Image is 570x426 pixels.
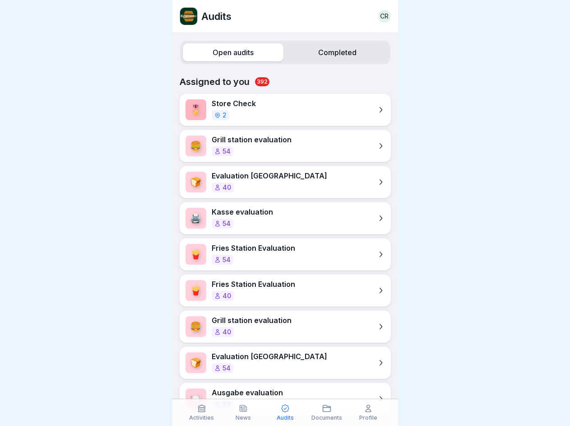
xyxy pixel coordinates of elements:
[212,352,327,361] p: Evaluation [GEOGRAPHIC_DATA]
[311,415,342,421] p: Documents
[180,274,391,307] a: 🍟Fries Station Evaluation40
[212,316,292,325] p: Grill station evaluation
[180,346,391,379] a: 🍞Evaluation [GEOGRAPHIC_DATA]54
[212,136,292,144] p: Grill station evaluation
[222,365,231,371] p: 54
[222,148,231,154] p: 54
[378,10,391,23] a: CR
[180,166,391,198] a: 🍞Evaluation [GEOGRAPHIC_DATA]40
[180,76,391,87] p: Assigned to you
[185,352,206,373] div: 🍞
[180,383,391,415] a: 🍽️Ausgabe evaluation54
[185,99,206,120] div: 🎖️
[212,280,295,289] p: Fries Station Evaluation
[359,415,377,421] p: Profile
[222,257,231,263] p: 54
[212,389,283,397] p: Ausgabe evaluation
[277,415,294,421] p: Audits
[185,172,206,192] div: 🍞
[212,244,295,253] p: Fries Station Evaluation
[183,43,283,61] label: Open audits
[212,208,273,216] p: Kasse evaluation
[185,280,206,301] div: 🍟
[180,202,391,234] a: 🖨️Kasse evaluation54
[180,94,391,126] a: 🎖️Store Check2
[287,43,388,61] label: Completed
[212,99,256,108] p: Store Check
[185,136,206,156] div: 🍔
[222,293,231,299] p: 40
[212,172,327,180] p: Evaluation [GEOGRAPHIC_DATA]
[189,415,214,421] p: Activities
[185,316,206,337] div: 🍔
[180,310,391,343] a: 🍔Grill station evaluation40
[201,10,232,22] p: Audits
[185,244,206,265] div: 🍟
[222,112,227,118] p: 2
[185,389,206,409] div: 🍽️
[180,130,391,162] a: 🍔Grill station evaluation54
[222,329,231,335] p: 40
[222,184,231,191] p: 40
[180,8,197,25] img: vi4xj1rh7o2tnjevi8opufjs.png
[222,220,231,227] p: 54
[185,208,206,229] div: 🖨️
[255,77,269,86] span: 392
[180,238,391,271] a: 🍟Fries Station Evaluation54
[236,415,251,421] p: News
